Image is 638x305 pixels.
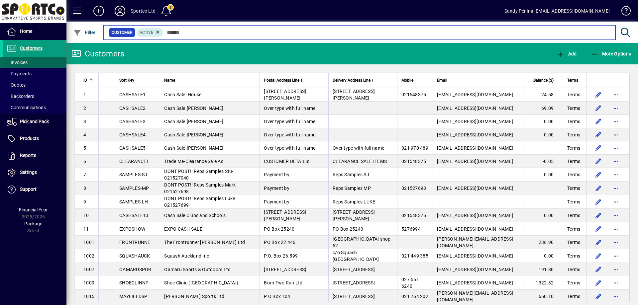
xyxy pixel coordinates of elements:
[610,169,621,180] button: More options
[3,130,66,147] a: Products
[333,172,369,177] span: Reps Samples SJ
[264,209,306,221] span: [STREET_ADDRESS][PERSON_NAME]
[333,280,375,285] span: [STREET_ADDRESS]
[567,91,580,98] span: Terms
[523,115,563,128] td: 0.00
[437,186,513,191] span: [EMAIL_ADDRESS][DOMAIN_NAME]
[593,251,604,261] button: Edit
[83,106,86,111] span: 2
[610,196,621,207] button: More options
[119,267,152,272] span: OAMARUSPOR
[523,236,563,249] td: 236.90
[593,183,604,193] button: Edit
[164,145,223,151] span: Cash Sale.[PERSON_NAME]
[401,213,426,218] span: 021548375
[83,294,94,299] span: 1015
[83,226,89,232] span: 11
[567,239,580,246] span: Terms
[264,77,303,84] span: Postal Address Line 1
[567,266,580,273] span: Terms
[437,119,513,124] span: [EMAIL_ADDRESS][DOMAIN_NAME]
[3,57,66,68] a: Invoices
[119,294,148,299] span: MAYFIELDSP
[437,226,513,232] span: [EMAIL_ADDRESS][DOMAIN_NAME]
[437,290,513,302] span: [PERSON_NAME][EMAIL_ADDRESS][DOMAIN_NAME]
[3,79,66,91] a: Quotes
[610,264,621,275] button: More options
[593,169,604,180] button: Edit
[523,168,563,182] td: 0.00
[83,253,94,259] span: 1002
[164,92,201,97] span: Cash Sale. House
[610,183,621,193] button: More options
[20,136,39,141] span: Products
[83,280,94,285] span: 1009
[401,253,428,259] span: 021 449 385
[610,277,621,288] button: More options
[264,159,309,164] span: CUSTOMER DETAILS:
[164,77,256,84] div: Name
[567,279,580,286] span: Terms
[616,1,630,23] a: Knowledge Base
[593,129,604,140] button: Edit
[83,267,94,272] span: 1007
[71,48,124,59] div: Customers
[523,102,563,115] td: 69.09
[119,145,146,151] span: CASHSALE5
[3,23,66,40] a: Home
[401,77,413,84] span: Mobile
[264,89,306,101] span: [STREET_ADDRESS][PERSON_NAME]
[137,28,163,37] mat-chip: Activation Status: Active
[7,82,26,88] span: Quotes
[437,213,513,218] span: [EMAIL_ADDRESS][DOMAIN_NAME]
[20,187,37,192] span: Support
[401,226,421,232] span: 5276994
[20,153,36,158] span: Reports
[164,294,224,299] span: [PERSON_NAME] Sports Ltd
[593,224,604,234] button: Edit
[567,105,580,112] span: Terms
[593,210,604,221] button: Edit
[523,155,563,168] td: -0.05
[593,116,604,127] button: Edit
[523,263,563,276] td: 191.80
[83,186,86,191] span: 8
[610,129,621,140] button: More options
[401,145,428,151] span: 021 970 489
[264,186,290,191] span: Payment by:
[610,89,621,100] button: More options
[610,210,621,221] button: More options
[610,291,621,302] button: More options
[7,71,32,76] span: Payments
[109,5,131,17] button: Profile
[333,145,384,151] span: Over type with full name
[567,185,580,191] span: Terms
[610,143,621,153] button: More options
[333,250,379,262] span: c/o Squash [GEOGRAPHIC_DATA]
[20,45,43,51] span: Customers
[83,132,86,137] span: 4
[7,94,34,99] span: Backorders
[164,77,175,84] span: Name
[88,5,109,17] button: Add
[164,213,226,218] span: Cash Sale Clubs and Schools
[591,51,631,56] span: More Options
[264,132,315,137] span: Over type with full name
[264,106,315,111] span: Over type with full name
[567,145,580,151] span: Terms
[437,267,513,272] span: [EMAIL_ADDRESS][DOMAIN_NAME]
[83,119,86,124] span: 3
[333,159,387,164] span: CLEARANCE SALE ITEMS
[3,114,66,130] a: Pick and Pack
[555,48,578,60] button: Add
[610,116,621,127] button: More options
[333,294,375,299] span: [STREET_ADDRESS]
[593,291,604,302] button: Edit
[533,77,554,84] span: Balance ($)
[264,119,315,124] span: Over type with full name
[264,294,290,299] span: P O Box 104
[523,290,563,303] td: 660.10
[112,29,132,36] span: Customer
[610,103,621,114] button: More options
[20,119,49,124] span: Pick and Pack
